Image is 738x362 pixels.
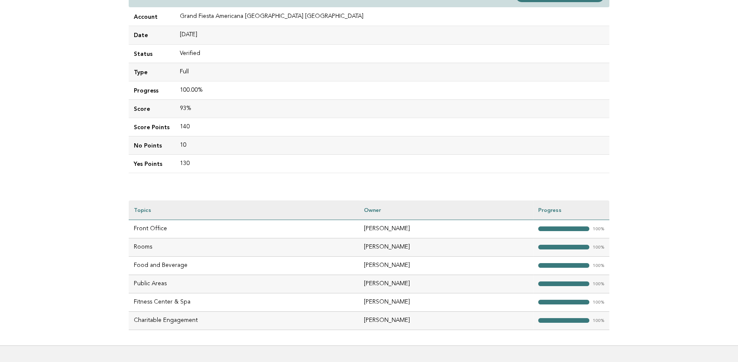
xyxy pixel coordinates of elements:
td: Public Areas [129,275,359,293]
strong: "> [538,300,589,304]
td: [PERSON_NAME] [359,238,533,256]
td: [PERSON_NAME] [359,275,533,293]
td: [PERSON_NAME] [359,256,533,275]
strong: "> [538,263,589,268]
strong: "> [538,281,589,286]
em: 100% [593,245,604,250]
td: [PERSON_NAME] [359,311,533,330]
th: Progress [533,200,609,220]
td: Food and Beverage [129,256,359,275]
em: 100% [593,319,604,323]
em: 100% [593,282,604,287]
em: 100% [593,300,604,305]
th: Topics [129,200,359,220]
strong: "> [538,318,589,323]
strong: "> [538,245,589,249]
em: 100% [593,264,604,268]
th: Owner [359,200,533,220]
td: Charitable Engagement [129,311,359,330]
td: Fitness Center & Spa [129,293,359,311]
td: [PERSON_NAME] [359,293,533,311]
td: Rooms [129,238,359,256]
